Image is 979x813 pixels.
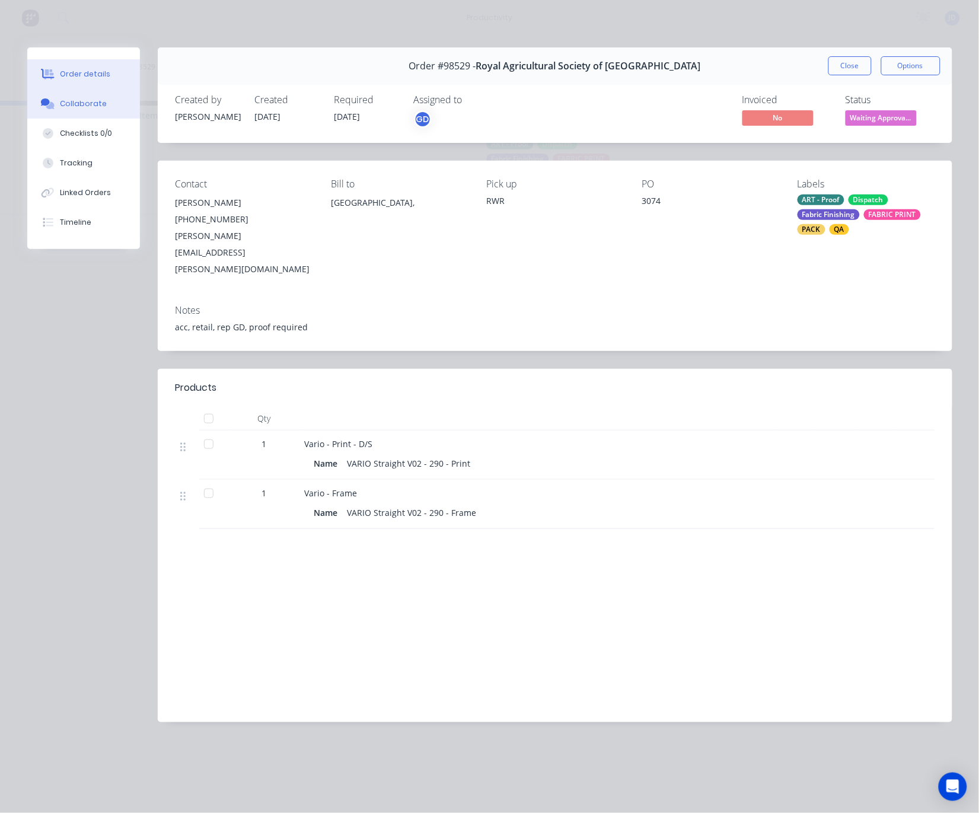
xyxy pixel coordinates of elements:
span: Vario - Frame [305,487,358,499]
div: Status [846,94,935,106]
div: Bill to [331,178,467,190]
div: [PERSON_NAME] [176,195,312,211]
button: Timeline [27,208,140,237]
button: Collaborate [27,89,140,119]
div: RWR [486,195,623,207]
div: Name [314,504,343,521]
div: [PERSON_NAME][EMAIL_ADDRESS][PERSON_NAME][DOMAIN_NAME] [176,228,312,278]
span: No [742,110,814,125]
div: QA [830,224,849,235]
span: [DATE] [334,111,361,122]
span: Waiting Approva... [846,110,917,125]
span: Vario - Print - D/S [305,438,373,449]
div: VARIO Straight V02 - 290 - Print [343,455,476,472]
div: Created [255,94,320,106]
span: 1 [262,487,267,499]
div: Name [314,455,343,472]
div: Pick up [486,178,623,190]
div: Contact [176,178,312,190]
button: Order details [27,59,140,89]
div: Tracking [60,158,93,168]
div: Products [176,381,217,395]
div: Created by [176,94,241,106]
div: [GEOGRAPHIC_DATA], [331,195,467,211]
button: Checklists 0/0 [27,119,140,148]
div: [PHONE_NUMBER] [176,211,312,228]
span: [DATE] [255,111,281,122]
div: acc, retail, rep GD, proof required [176,321,935,333]
div: Labels [798,178,934,190]
div: Fabric Finishing [798,209,860,220]
div: Linked Orders [60,187,111,198]
div: Dispatch [849,195,888,205]
button: GD [414,110,432,128]
div: Timeline [60,217,91,228]
div: PACK [798,224,825,235]
div: Collaborate [60,98,107,109]
button: Close [828,56,872,75]
div: PO [642,178,779,190]
div: Assigned to [414,94,532,106]
div: [GEOGRAPHIC_DATA], [331,195,467,232]
div: 3074 [642,195,779,211]
div: ART - Proof [798,195,844,205]
span: Order #98529 - [409,60,476,72]
div: FABRIC PRINT [864,209,921,220]
div: Required [334,94,400,106]
div: Invoiced [742,94,831,106]
div: VARIO Straight V02 - 290 - Frame [343,504,481,521]
div: Notes [176,305,935,316]
button: Tracking [27,148,140,178]
div: Order details [60,69,110,79]
button: Options [881,56,940,75]
div: [PERSON_NAME] [176,110,241,123]
button: Waiting Approva... [846,110,917,128]
span: Royal Agricultural Society of [GEOGRAPHIC_DATA] [476,60,701,72]
div: [PERSON_NAME][PHONE_NUMBER][PERSON_NAME][EMAIL_ADDRESS][PERSON_NAME][DOMAIN_NAME] [176,195,312,278]
div: Checklists 0/0 [60,128,112,139]
button: Linked Orders [27,178,140,208]
span: 1 [262,438,267,450]
div: Qty [229,407,300,431]
div: Open Intercom Messenger [939,773,967,801]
